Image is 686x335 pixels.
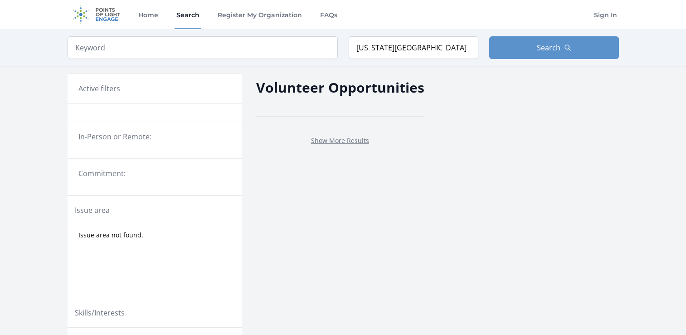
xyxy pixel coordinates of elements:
[256,77,424,98] h2: Volunteer Opportunities
[349,36,478,59] input: Location
[78,231,143,240] span: Issue area not found.
[311,136,369,145] a: Show More Results
[78,83,120,94] h3: Active filters
[78,168,231,179] legend: Commitment:
[489,36,619,59] button: Search
[68,36,338,59] input: Keyword
[75,307,125,318] legend: Skills/Interests
[537,42,560,53] span: Search
[75,205,110,216] legend: Issue area
[78,131,231,142] legend: In-Person or Remote:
